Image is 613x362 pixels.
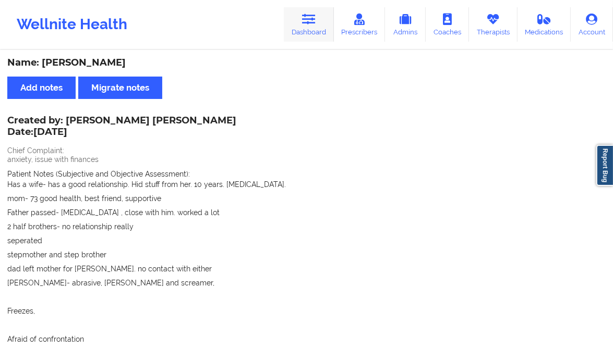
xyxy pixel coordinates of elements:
span: Chief Complaint: [7,146,64,155]
div: Name: [PERSON_NAME] [7,57,606,69]
p: Father passed- [MEDICAL_DATA] , close with him. worked a lot [7,207,606,218]
div: Created by: [PERSON_NAME] [PERSON_NAME] [7,115,236,139]
p: Date: [DATE] [7,126,236,139]
button: Add notes [7,77,76,99]
a: Therapists [469,7,518,42]
p: dad left mother for [PERSON_NAME]. no contact with either [7,264,606,274]
a: Dashboard [284,7,334,42]
p: Freezes, [7,306,606,316]
a: Coaches [426,7,469,42]
p: Has a wife- has a good relationship. Hid stuff from her. 10 years. [MEDICAL_DATA]. [7,179,606,190]
p: seperated [7,235,606,246]
p: Afraid of confrontation [7,334,606,344]
a: Medications [518,7,571,42]
a: Report Bug [596,145,613,186]
a: Admins [385,7,426,42]
span: Patient Notes (Subjective and Objective Assessment): [7,170,190,178]
a: Account [571,7,613,42]
p: mom- 73 good health, best friend, supportive [7,193,606,204]
p: anxiety, issue with finances [7,154,606,165]
p: stepmother and step brother [7,249,606,260]
p: [PERSON_NAME]- abrasive, [PERSON_NAME] and screamer, [7,278,606,288]
button: Migrate notes [78,77,162,99]
p: 2 half brothers- no relationship really [7,221,606,232]
a: Prescribers [334,7,386,42]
